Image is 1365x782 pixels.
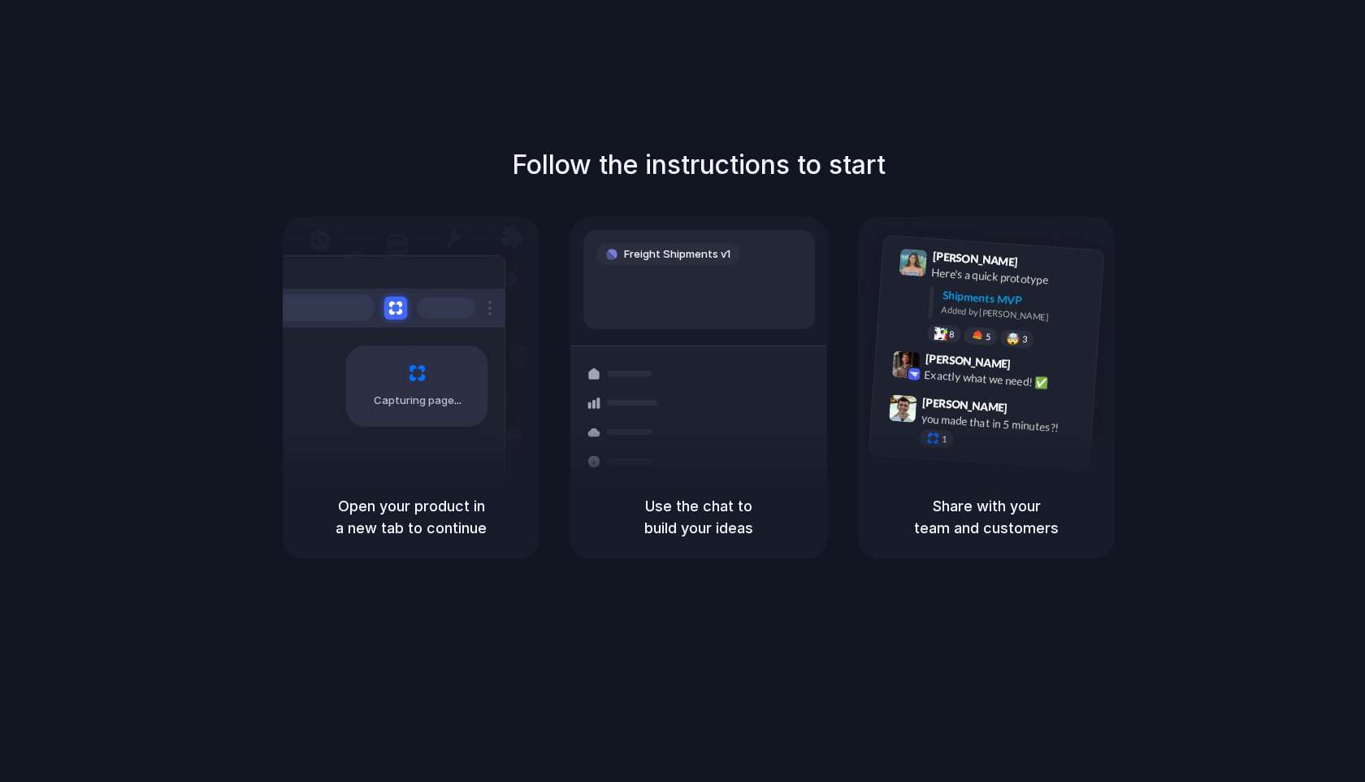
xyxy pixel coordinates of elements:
[931,264,1094,292] div: Here's a quick prototype
[512,146,886,185] h1: Follow the instructions to start
[1012,401,1046,420] span: 9:47 AM
[1016,357,1049,376] span: 9:42 AM
[374,393,464,409] span: Capturing page
[986,332,991,341] span: 5
[942,435,947,444] span: 1
[949,329,955,338] span: 8
[921,410,1083,437] div: you made that in 5 minutes?!
[1022,335,1028,344] span: 3
[877,495,1095,539] h5: Share with your team and customers
[590,495,808,539] h5: Use the chat to build your ideas
[925,350,1011,373] span: [PERSON_NAME]
[922,393,1008,416] span: [PERSON_NAME]
[1023,255,1056,275] span: 9:41 AM
[302,495,520,539] h5: Open your product in a new tab to continue
[624,246,730,263] span: Freight Shipments v1
[924,366,1086,393] div: Exactly what we need! ✅
[941,303,1090,327] div: Added by [PERSON_NAME]
[932,247,1018,271] span: [PERSON_NAME]
[1007,332,1020,345] div: 🤯
[942,287,1092,314] div: Shipments MVP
